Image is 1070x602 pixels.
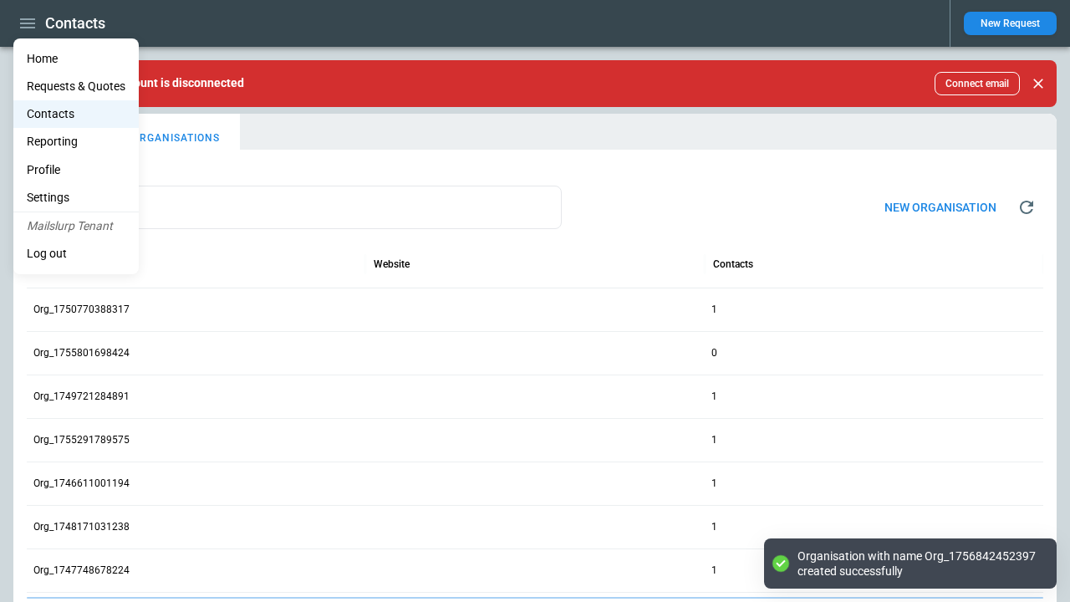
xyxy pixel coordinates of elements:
[13,212,139,240] li: Mailslurp Tenant
[13,184,139,212] a: Settings
[797,548,1040,579] div: Organisation with name Org_1756842452397 created successfully
[13,240,139,268] li: Log out
[13,156,139,184] a: Profile
[13,100,139,128] a: Contacts
[13,45,139,73] a: Home
[13,128,139,156] a: Reporting
[13,73,139,100] a: Requests & Quotes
